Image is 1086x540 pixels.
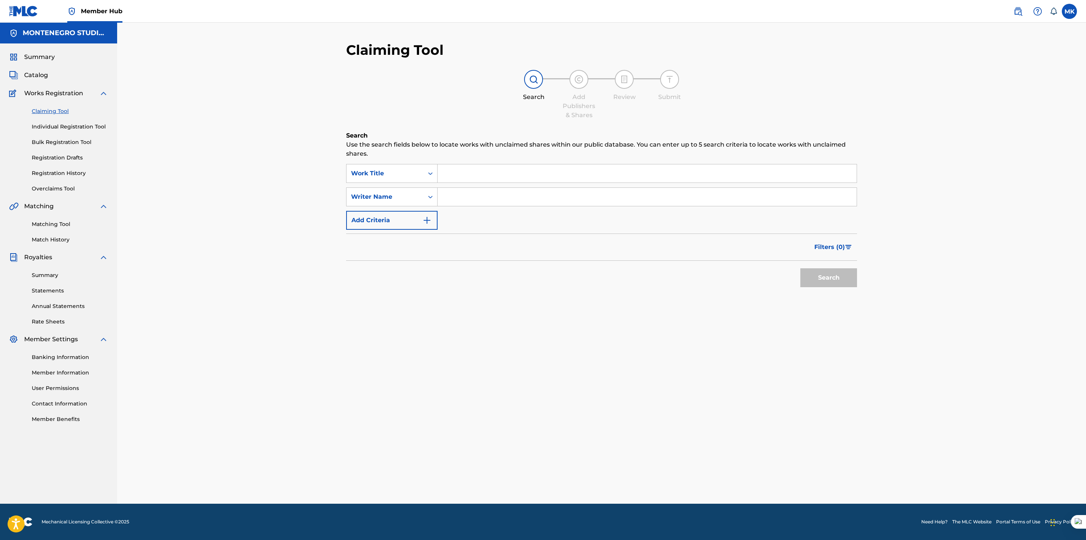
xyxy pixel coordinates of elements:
a: Need Help? [921,518,948,525]
a: Individual Registration Tool [32,123,108,131]
img: Matching [9,202,19,211]
div: User Menu [1062,4,1077,19]
img: step indicator icon for Add Publishers & Shares [574,75,583,84]
span: Royalties [24,253,52,262]
img: expand [99,335,108,344]
iframe: Chat Widget [1048,504,1086,540]
span: Works Registration [24,89,83,98]
span: Catalog [24,71,48,80]
img: Catalog [9,71,18,80]
img: Works Registration [9,89,19,98]
img: filter [845,245,852,249]
a: Privacy Policy [1045,518,1077,525]
a: Member Benefits [32,415,108,423]
img: Member Settings [9,335,18,344]
img: Summary [9,53,18,62]
img: expand [99,202,108,211]
img: step indicator icon for Search [529,75,538,84]
a: Portal Terms of Use [996,518,1040,525]
a: Bulk Registration Tool [32,138,108,146]
img: Royalties [9,253,18,262]
a: SummarySummary [9,53,55,62]
p: Use the search fields below to locate works with unclaimed shares within our public database. You... [346,140,857,158]
span: Mechanical Licensing Collective © 2025 [42,518,129,525]
img: step indicator icon for Review [620,75,629,84]
a: User Permissions [32,384,108,392]
div: Drag [1050,511,1055,534]
div: Work Title [351,169,419,178]
span: Matching [24,202,54,211]
a: Member Information [32,369,108,377]
a: Overclaims Tool [32,185,108,193]
span: Member Hub [81,7,122,15]
img: help [1033,7,1042,16]
a: Rate Sheets [32,318,108,326]
form: Search Form [346,164,857,291]
h6: Search [346,131,857,140]
img: step indicator icon for Submit [665,75,674,84]
div: Notifications [1050,8,1057,15]
div: Submit [651,93,688,102]
img: Top Rightsholder [67,7,76,16]
a: Registration History [32,169,108,177]
div: Writer Name [351,192,419,201]
a: Contact Information [32,400,108,408]
button: Add Criteria [346,211,438,230]
img: Accounts [9,29,18,38]
div: Review [605,93,643,102]
a: Registration Drafts [32,154,108,162]
img: MLC Logo [9,6,38,17]
img: expand [99,89,108,98]
a: Claiming Tool [32,107,108,115]
div: Search [515,93,552,102]
span: Filters ( 0 ) [814,243,845,252]
iframe: Resource Center [1065,383,1086,444]
h5: MONTENEGRO STUDIOS [23,29,108,37]
a: Annual Statements [32,302,108,310]
a: Summary [32,271,108,279]
img: search [1013,7,1023,16]
a: Public Search [1010,4,1026,19]
a: Matching Tool [32,220,108,228]
img: logo [9,517,32,526]
img: expand [99,253,108,262]
a: Statements [32,287,108,295]
h2: Claiming Tool [346,42,444,59]
a: CatalogCatalog [9,71,48,80]
a: Banking Information [32,353,108,361]
img: 9d2ae6d4665cec9f34b9.svg [422,216,432,225]
a: Match History [32,236,108,244]
a: The MLC Website [952,518,992,525]
button: Filters (0) [810,238,857,257]
div: Help [1030,4,1045,19]
span: Member Settings [24,335,78,344]
div: Add Publishers & Shares [560,93,598,120]
span: Summary [24,53,55,62]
